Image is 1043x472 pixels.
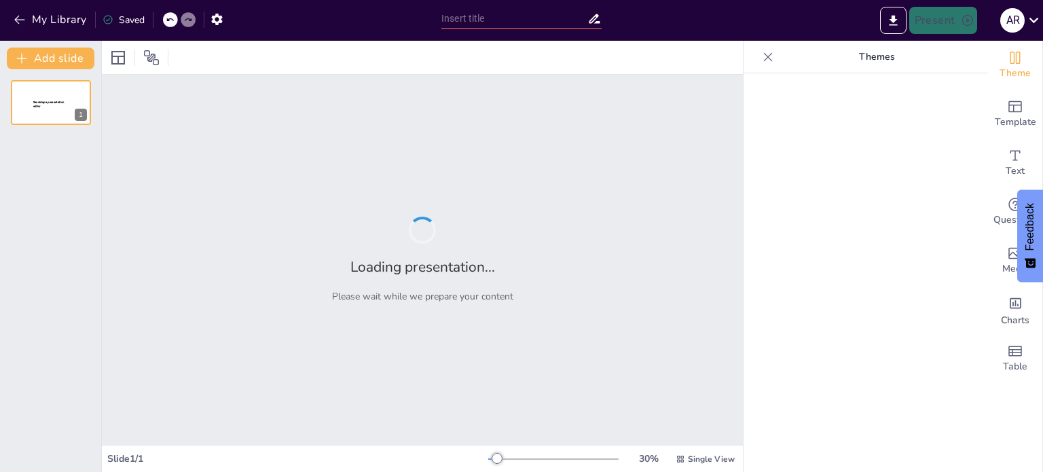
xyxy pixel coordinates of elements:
span: Position [143,50,160,66]
span: Theme [1000,66,1031,81]
span: Single View [688,454,735,465]
button: Feedback - Show survey [1017,189,1043,282]
p: Please wait while we prepare your content [332,290,513,303]
button: My Library [10,9,92,31]
input: Insert title [441,9,587,29]
div: Slide 1 / 1 [107,452,488,465]
button: Add slide [7,48,94,69]
span: Charts [1001,313,1029,328]
div: A R [1000,8,1025,33]
span: Media [1002,261,1029,276]
div: Add charts and graphs [988,285,1042,334]
div: Saved [103,14,145,26]
span: Sendsteps presentation editor [33,101,65,108]
button: Present [909,7,977,34]
span: Questions [993,213,1038,228]
span: Template [995,115,1036,130]
div: 30 % [632,452,665,465]
h2: Loading presentation... [350,257,495,276]
div: Layout [107,47,129,69]
div: Change the overall theme [988,41,1042,90]
div: Add ready made slides [988,90,1042,139]
span: Text [1006,164,1025,179]
button: A R [1000,7,1025,34]
div: Get real-time input from your audience [988,187,1042,236]
div: 1 [11,80,91,125]
span: Table [1003,359,1027,374]
div: Add text boxes [988,139,1042,187]
span: Feedback [1024,203,1036,251]
div: Add images, graphics, shapes or video [988,236,1042,285]
div: 1 [75,109,87,121]
div: Add a table [988,334,1042,383]
button: Export to PowerPoint [880,7,907,34]
p: Themes [779,41,974,73]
